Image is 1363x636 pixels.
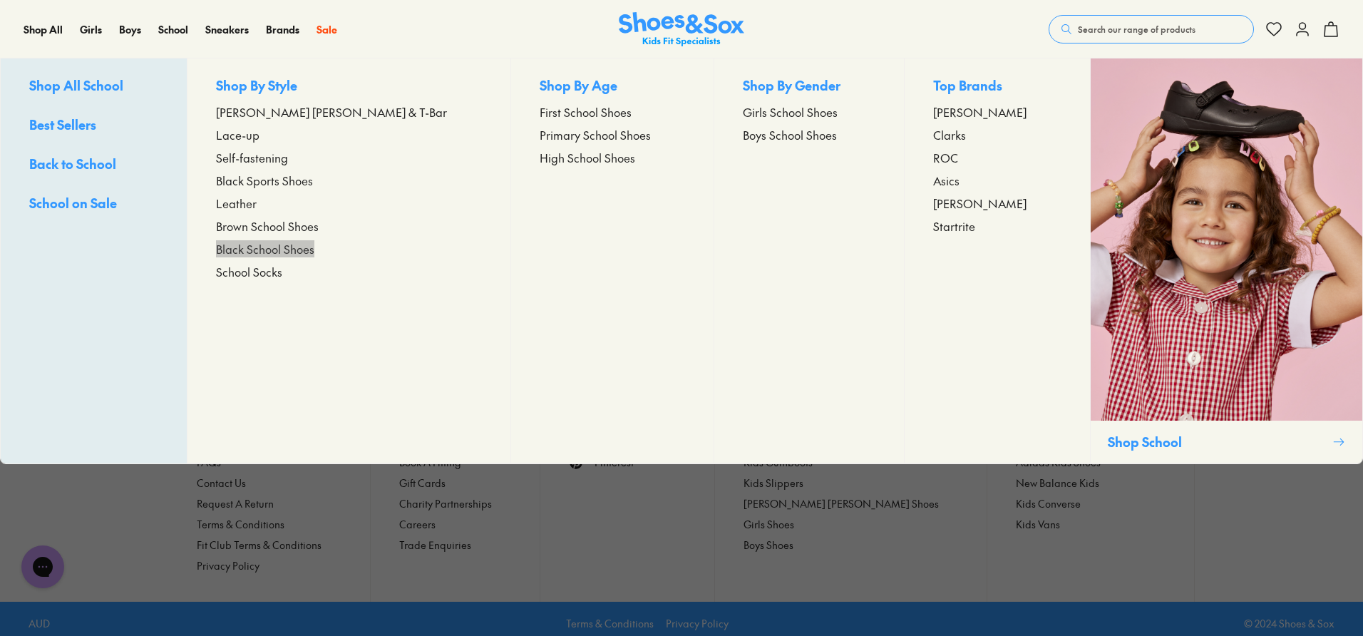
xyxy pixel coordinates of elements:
[744,517,987,532] a: Girls Shoes
[317,22,337,36] span: Sale
[933,172,1061,189] a: Asics
[933,217,1061,235] a: Startrite
[197,476,370,491] a: Contact Us
[933,149,958,166] span: ROC
[216,126,482,143] a: Lace-up
[744,496,987,511] a: [PERSON_NAME] [PERSON_NAME] Shoes
[216,76,482,98] p: Shop By Style
[216,103,447,120] span: [PERSON_NAME] [PERSON_NAME] & T-Bar
[743,126,837,143] span: Boys School Shoes
[216,126,259,143] span: Lace-up
[1016,496,1081,511] span: Kids Converse
[119,22,141,37] a: Boys
[119,22,141,36] span: Boys
[933,149,1061,166] a: ROC
[80,22,102,36] span: Girls
[619,12,744,47] img: SNS_Logo_Responsive.svg
[29,154,158,176] a: Back to School
[1244,616,1334,631] p: © 2024 Shoes & Sox
[743,76,875,98] p: Shop By Gender
[566,616,654,631] a: Terms & Conditions
[1078,23,1195,36] span: Search our range of products
[933,195,1061,212] a: [PERSON_NAME]
[1091,58,1362,421] img: SNS_10_2.png
[216,263,282,280] span: School Socks
[399,538,471,553] span: Trade Enquiries
[29,194,117,212] span: School on Sale
[540,126,686,143] a: Primary School Shoes
[158,22,188,36] span: School
[216,149,288,166] span: Self-fastening
[1016,476,1099,491] span: New Balance Kids
[205,22,249,37] a: Sneakers
[205,22,249,36] span: Sneakers
[197,517,370,532] a: Terms & Conditions
[399,517,436,532] span: Careers
[1016,517,1166,532] a: Kids Vans
[743,126,875,143] a: Boys School Shoes
[216,195,257,212] span: Leather
[317,22,337,37] a: Sale
[197,558,259,573] span: Privacy Policy
[197,476,246,491] span: Contact Us
[540,126,651,143] span: Primary School Shoes
[399,538,540,553] a: Trade Enquiries
[24,22,63,37] a: Shop All
[619,12,744,47] a: Shoes & Sox
[933,172,960,189] span: Asics
[266,22,299,37] a: Brands
[744,476,803,491] span: Kids Slippers
[1016,496,1166,511] a: Kids Converse
[216,240,314,257] span: Black School Shoes
[197,538,370,553] a: Fit Club Terms & Conditions
[266,22,299,36] span: Brands
[216,172,313,189] span: Black Sports Shoes
[216,217,482,235] a: Brown School Shoes
[216,195,482,212] a: Leather
[29,115,158,137] a: Best Sellers
[540,103,632,120] span: First School Shoes
[399,517,540,532] a: Careers
[216,149,482,166] a: Self-fastening
[216,217,319,235] span: Brown School Shoes
[197,496,370,511] a: Request A Return
[1016,517,1060,532] span: Kids Vans
[933,217,975,235] span: Startrite
[933,76,1061,98] p: Top Brands
[399,496,540,511] a: Charity Partnerships
[197,517,284,532] span: Terms & Conditions
[540,149,686,166] a: High School Shoes
[744,517,794,532] span: Girls Shoes
[540,76,686,98] p: Shop By Age
[540,103,686,120] a: First School Shoes
[29,616,50,631] p: AUD
[540,149,635,166] span: High School Shoes
[29,76,158,98] a: Shop All School
[216,240,482,257] a: Black School Shoes
[933,103,1027,120] span: [PERSON_NAME]
[29,155,116,173] span: Back to School
[933,126,1061,143] a: Clarks
[1090,58,1362,463] a: Shop School
[14,540,71,593] iframe: Gorgias live chat messenger
[216,103,482,120] a: [PERSON_NAME] [PERSON_NAME] & T-Bar
[933,195,1027,212] span: [PERSON_NAME]
[216,172,482,189] a: Black Sports Shoes
[29,76,123,94] span: Shop All School
[666,616,729,631] a: Privacy Policy
[1108,432,1327,451] p: Shop School
[744,496,939,511] span: [PERSON_NAME] [PERSON_NAME] Shoes
[1016,476,1166,491] a: New Balance Kids
[933,126,966,143] span: Clarks
[744,538,793,553] span: Boys Shoes
[744,538,987,553] a: Boys Shoes
[80,22,102,37] a: Girls
[743,103,838,120] span: Girls School Shoes
[24,22,63,36] span: Shop All
[743,103,875,120] a: Girls School Shoes
[29,193,158,215] a: School on Sale
[216,263,482,280] a: School Socks
[399,476,446,491] span: Gift Cards
[197,538,322,553] span: Fit Club Terms & Conditions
